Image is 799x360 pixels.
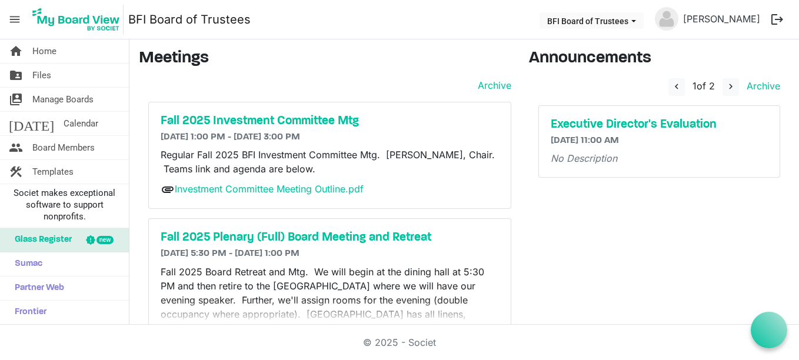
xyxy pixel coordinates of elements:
[473,78,511,92] a: Archive
[9,276,64,300] span: Partner Web
[139,49,511,69] h3: Meetings
[161,148,499,176] p: Regular Fall 2025 BFI Investment Committee Mtg. [PERSON_NAME], Chair. Teams link and agenda are b...
[725,81,736,92] span: navigate_next
[9,112,54,135] span: [DATE]
[32,64,51,87] span: Files
[32,136,95,159] span: Board Members
[9,136,23,159] span: people
[64,112,98,135] span: Calendar
[9,64,23,87] span: folder_shared
[5,187,124,222] span: Societ makes exceptional software to support nonprofits.
[161,182,175,196] span: attachment
[161,132,499,143] h6: [DATE] 1:00 PM - [DATE] 3:00 PM
[32,88,94,111] span: Manage Boards
[723,78,739,96] button: navigate_next
[693,80,715,92] span: of 2
[529,49,790,69] h3: Announcements
[32,160,74,184] span: Templates
[765,7,790,32] button: logout
[678,7,765,31] a: [PERSON_NAME]
[655,7,678,31] img: no-profile-picture.svg
[551,118,768,132] a: Executive Director's Evaluation
[128,8,251,31] a: BFI Board of Trustees
[742,80,780,92] a: Archive
[4,8,26,31] span: menu
[668,78,685,96] button: navigate_before
[32,39,56,63] span: Home
[9,88,23,111] span: switch_account
[551,151,768,165] p: No Description
[9,228,72,252] span: Glass Register
[9,160,23,184] span: construction
[9,252,42,276] span: Sumac
[671,81,682,92] span: navigate_before
[9,39,23,63] span: home
[29,5,128,34] a: My Board View Logo
[161,265,499,335] p: Fall 2025 Board Retreat and Mtg. We will begin at the dining hall at 5:30 PM and then retire to t...
[175,183,364,195] a: Investment Committee Meeting Outline.pdf
[161,114,499,128] a: Fall 2025 Investment Committee Mtg
[161,248,499,259] h6: [DATE] 5:30 PM - [DATE] 1:00 PM
[161,231,499,245] a: Fall 2025 Plenary (Full) Board Meeting and Retreat
[551,136,619,145] span: [DATE] 11:00 AM
[693,80,697,92] span: 1
[540,12,644,29] button: BFI Board of Trustees dropdownbutton
[29,5,124,34] img: My Board View Logo
[9,301,46,324] span: Frontier
[96,236,114,244] div: new
[363,336,436,348] a: © 2025 - Societ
